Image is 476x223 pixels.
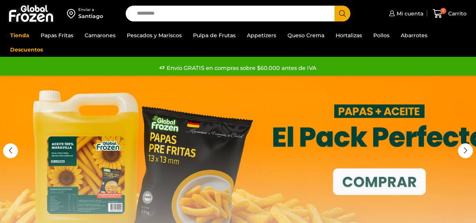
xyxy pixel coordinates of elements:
span: 7 [440,8,446,14]
a: Appetizers [243,28,280,42]
img: address-field-icon.svg [67,7,78,20]
a: 7 Carrito [431,5,468,23]
a: Descuentos [6,42,47,57]
a: Pescados y Mariscos [123,28,186,42]
a: Tienda [6,28,33,42]
button: Search button [335,6,350,21]
a: Queso Crema [284,28,328,42]
a: Pulpa de Frutas [189,28,239,42]
a: Pollos [370,28,393,42]
div: Enviar a [78,7,103,12]
a: Abarrotes [397,28,431,42]
a: Hortalizas [332,28,366,42]
span: Carrito [446,10,467,17]
div: Santiago [78,12,103,20]
a: Mi cuenta [387,6,423,21]
a: Papas Fritas [37,28,77,42]
span: Mi cuenta [395,10,423,17]
a: Camarones [81,28,119,42]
